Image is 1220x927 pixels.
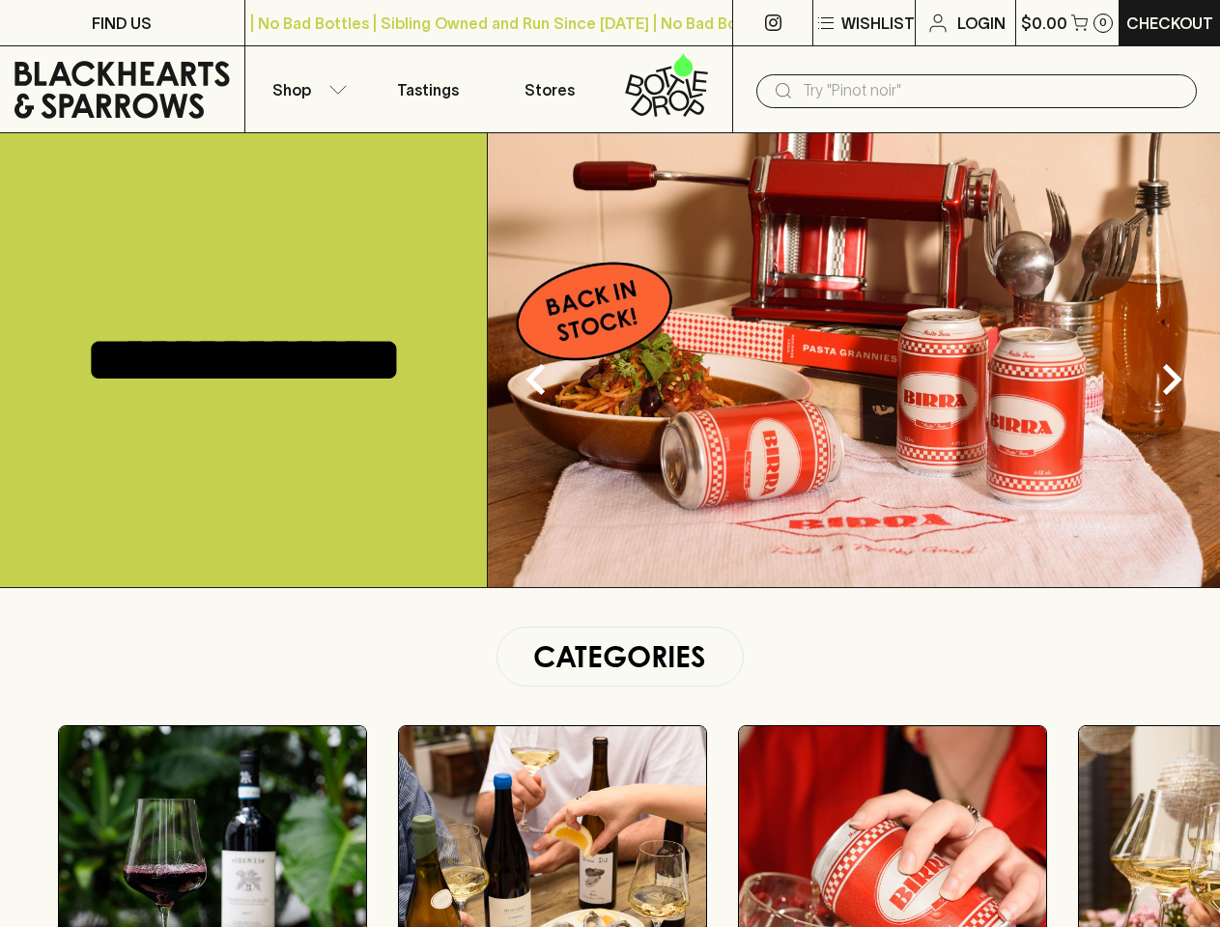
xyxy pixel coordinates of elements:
button: Previous [497,341,575,418]
p: FIND US [92,12,152,35]
p: Tastings [397,78,459,101]
a: Tastings [367,46,489,132]
p: Login [957,12,1006,35]
button: Next [1133,341,1210,418]
input: Try "Pinot noir" [803,75,1181,106]
a: Stores [489,46,610,132]
h1: Categories [505,635,735,678]
button: Shop [245,46,367,132]
p: Stores [525,78,575,101]
p: 0 [1099,17,1107,28]
p: Shop [272,78,311,101]
p: $0.00 [1021,12,1067,35]
p: Wishlist [841,12,915,35]
p: Checkout [1126,12,1213,35]
img: optimise [488,133,1220,587]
